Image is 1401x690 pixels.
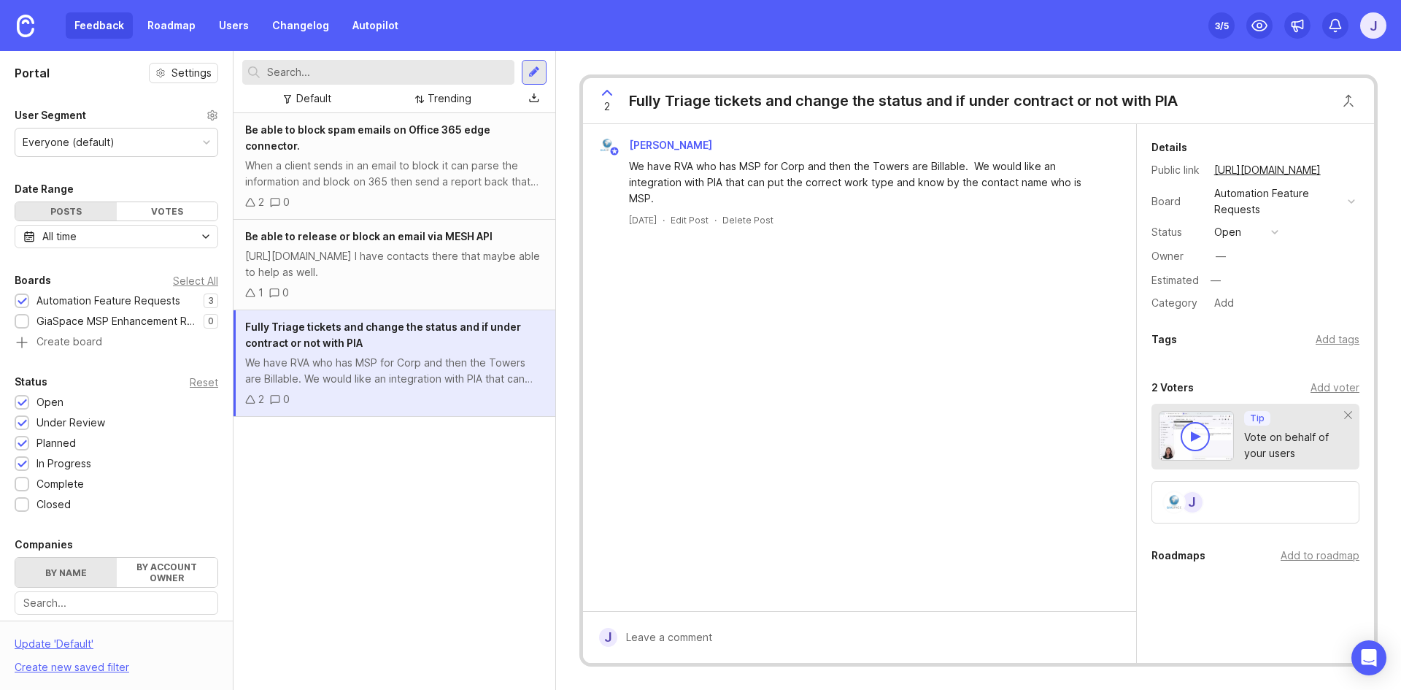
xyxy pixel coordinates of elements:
input: Search... [23,595,209,611]
img: Rob Giannini [598,136,617,155]
div: Complete [36,476,84,492]
div: — [1216,248,1226,264]
div: In Progress [36,456,91,472]
span: 2 [604,99,610,115]
div: Owner [1151,248,1203,264]
span: Be able to block spam emails on Office 365 edge connector. [245,123,490,152]
span: Be able to release or block an email via MESH API [245,230,493,242]
div: J [1181,491,1204,514]
label: By name [15,558,117,587]
div: Automation Feature Requests [36,293,180,309]
div: Reset [190,378,218,386]
div: 1 [258,285,263,301]
div: Tags [1151,331,1177,348]
img: video-thumbnail-vote-d41b83416815613422e2ca741bf692cc.jpg [1159,411,1235,461]
h1: Portal [15,64,50,82]
div: · [663,214,665,226]
p: 0 [208,315,214,327]
div: Select All [173,277,218,285]
div: Boards [15,272,51,289]
div: 2 [258,194,264,210]
div: 2 Voters [1151,379,1194,396]
div: All time [42,229,77,245]
div: Planned [36,435,76,451]
div: · [714,214,717,226]
p: Tip [1250,413,1265,424]
div: Trending [428,91,471,107]
div: 2 [258,391,264,407]
div: Add [1210,294,1238,313]
div: Fully Triage tickets and change the status and if under contract or not with PIA [629,91,1178,111]
div: [URL][DOMAIN_NAME] I have contacts there that maybe able to help as well. [245,248,544,280]
div: User Segment [15,107,86,124]
a: Add [1203,294,1238,313]
div: Add to roadmap [1281,548,1359,564]
img: member badge [609,146,620,157]
a: [DATE] [629,214,657,226]
span: Settings [171,66,212,80]
a: Create board [15,337,218,350]
div: Automation Feature Requests [1214,185,1342,218]
a: Autopilot [344,12,407,39]
div: Details [1151,139,1187,156]
a: Rob Giannini[PERSON_NAME] [589,136,724,155]
div: GiaSpace MSP Enhancement Requests [36,313,196,329]
p: 3 [208,295,214,307]
a: Be able to release or block an email via MESH API[URL][DOMAIN_NAME] I have contacts there that ma... [233,220,555,310]
img: Rob Giannini [1164,492,1184,513]
div: We have RVA who has MSP for Corp and then the Towers are Billable. We would like an integration w... [245,355,544,387]
div: Board [1151,193,1203,210]
div: Edit Post [671,214,709,226]
div: When a client sends in an email to block it can parse the information and block on 365 then send ... [245,158,544,190]
div: J [599,628,617,647]
div: Companies [15,536,73,553]
div: Open Intercom Messenger [1351,640,1386,675]
a: [URL][DOMAIN_NAME] [1210,161,1325,180]
a: Changelog [263,12,338,39]
div: Category [1151,295,1203,311]
a: Be able to block spam emails on Office 365 edge connector.When a client sends in an email to bloc... [233,113,555,220]
div: Add tags [1316,331,1359,348]
div: Default [296,91,331,107]
div: Posts [15,202,117,221]
span: [PERSON_NAME] [629,139,712,151]
div: Delete Post [722,214,773,226]
a: Users [210,12,258,39]
a: Roadmap [139,12,204,39]
div: Create new saved filter [15,659,129,675]
div: Open [36,394,63,410]
span: Fully Triage tickets and change the status and if under contract or not with PIA [245,321,521,349]
div: Add voter [1311,380,1359,396]
div: Roadmaps [1151,547,1205,564]
div: Vote on behalf of your users [1244,429,1345,461]
label: By account owner [117,558,218,587]
div: We have RVA who has MSP for Corp and then the Towers are Billable. We would like an integration w... [629,158,1107,207]
div: 0 [283,391,290,407]
div: Public link [1151,162,1203,178]
div: Votes [117,202,218,221]
div: open [1214,224,1241,240]
div: Everyone (default) [23,134,115,150]
div: 0 [283,194,290,210]
input: Search... [267,64,509,80]
div: Status [15,373,47,391]
button: 3/5 [1208,12,1235,39]
div: Estimated [1151,275,1199,285]
a: Fully Triage tickets and change the status and if under contract or not with PIAWe have RVA who h... [233,310,555,417]
div: Closed [36,497,71,513]
button: J [1360,12,1386,39]
svg: toggle icon [194,231,217,242]
div: Update ' Default ' [15,636,93,659]
div: Date Range [15,180,74,198]
img: Canny Home [17,15,34,37]
div: Status [1151,224,1203,240]
div: 3 /5 [1215,15,1229,36]
button: Settings [149,63,218,83]
div: — [1206,271,1225,290]
div: 0 [282,285,289,301]
button: Close button [1334,86,1363,115]
div: Under Review [36,415,105,431]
